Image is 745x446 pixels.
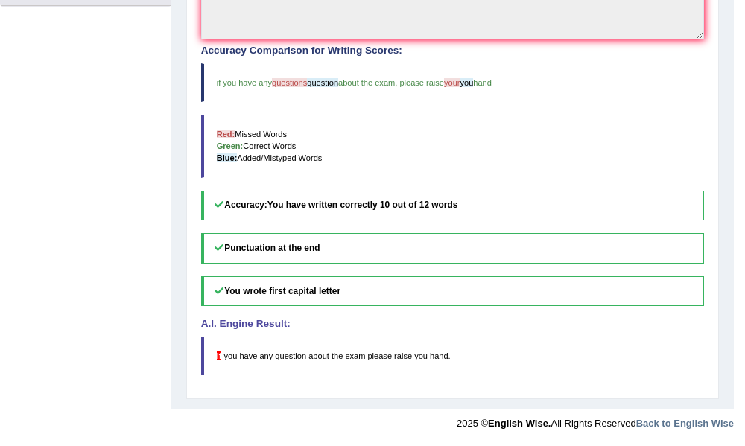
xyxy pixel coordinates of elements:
span: any [259,351,273,360]
span: , [395,78,397,87]
span: question [275,351,306,360]
span: you [460,78,473,87]
span: questions [272,78,307,87]
span: you [224,351,238,360]
span: if you have any [217,78,272,87]
span: about the exam [338,78,395,87]
blockquote: Missed Words Correct Words Added/Mistyped Words [201,115,705,178]
b: Red: [217,130,235,138]
h5: You wrote first capital letter [201,276,705,307]
span: please raise [399,78,444,87]
span: exam [345,351,365,360]
span: hand [473,78,492,87]
span: question [307,78,338,87]
blockquote: . [201,337,705,375]
strong: English Wise. [488,418,551,429]
b: Green: [217,141,244,150]
h4: A.I. Engine Result: [201,319,705,330]
span: the [332,351,343,360]
h5: Punctuation at the end [201,233,705,264]
span: your [444,78,460,87]
span: about [308,351,329,360]
h4: Accuracy Comparison for Writing Scores: [201,45,705,57]
a: Back to English Wise [636,418,734,429]
span: This sentence seems to be incomplete or is missing punctuation. [217,351,222,360]
span: you [414,351,428,360]
span: hand [430,351,448,360]
span: please [367,351,392,360]
div: 2025 © All Rights Reserved [457,409,734,430]
b: You have written correctly 10 out of 12 words [267,200,458,210]
h5: Accuracy: [201,191,705,221]
b: Blue: [217,153,238,162]
span: raise [394,351,412,360]
span: have [239,351,257,360]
